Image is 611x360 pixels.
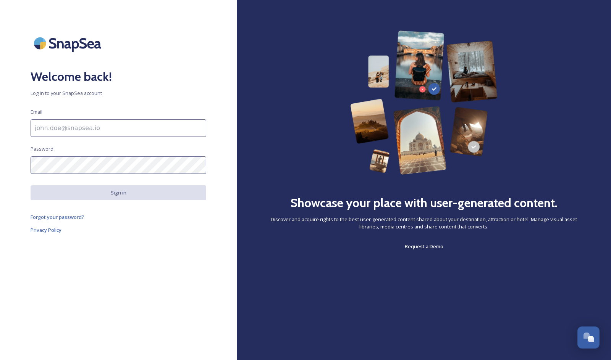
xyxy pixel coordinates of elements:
[31,145,53,153] span: Password
[577,326,600,349] button: Open Chat
[31,214,84,220] span: Forgot your password?
[267,216,580,230] span: Discover and acquire rights to the best user-generated content shared about your destination, att...
[350,31,497,175] img: 63b42ca75bacad526042e722_Group%20154-p-800.png
[31,108,42,116] span: Email
[31,90,206,97] span: Log in to your SnapSea account
[290,194,558,212] h2: Showcase your place with user-generated content.
[31,227,61,233] span: Privacy Policy
[31,119,206,137] input: john.doe@snapsea.io
[31,212,206,222] a: Forgot your password?
[31,31,107,56] img: SnapSea Logo
[405,242,443,251] a: Request a Demo
[31,185,206,200] button: Sign in
[31,225,206,235] a: Privacy Policy
[405,243,443,250] span: Request a Demo
[31,67,206,86] h2: Welcome back!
